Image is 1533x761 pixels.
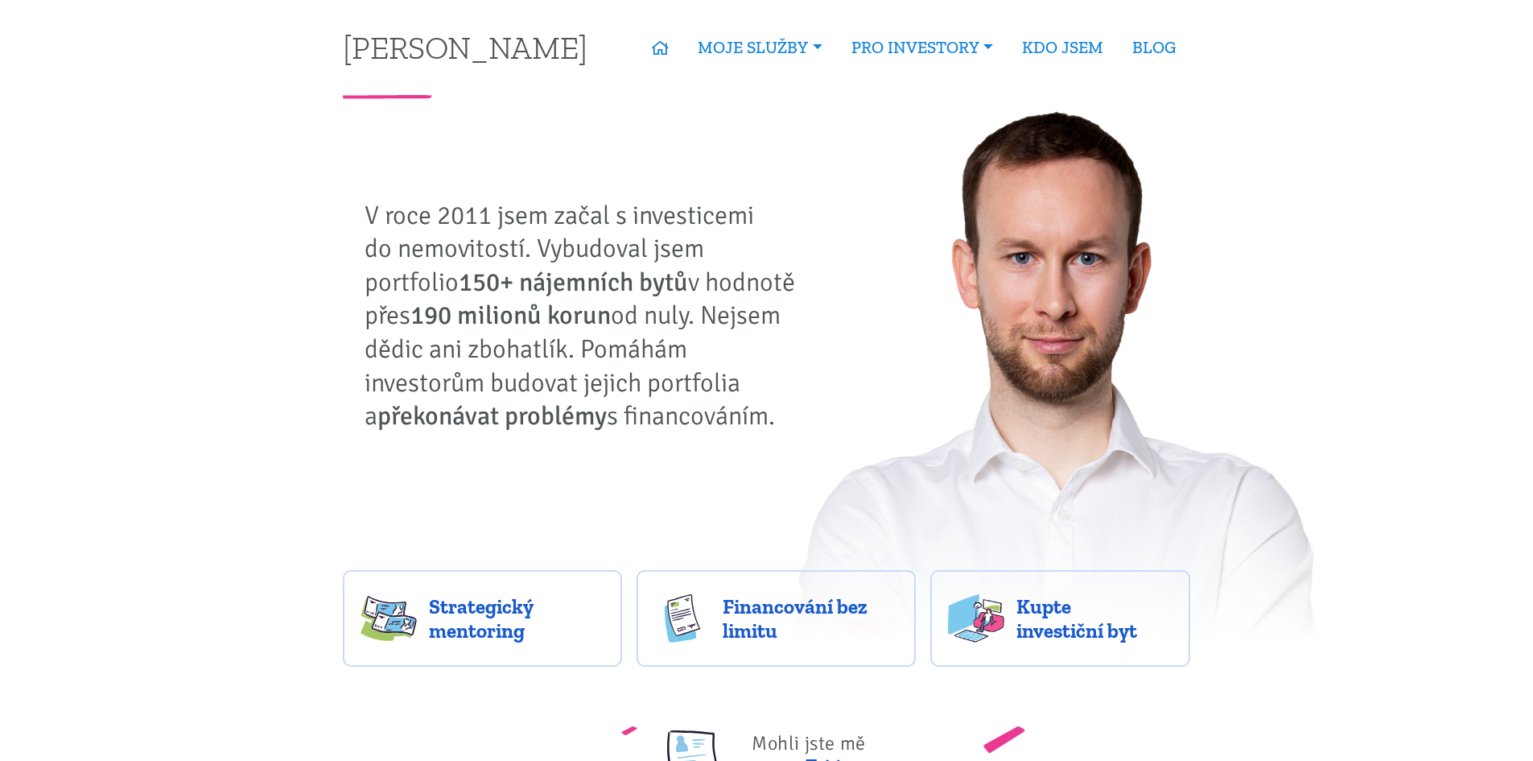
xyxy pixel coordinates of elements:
a: BLOG [1118,29,1190,66]
strong: 150+ nájemních bytů [459,267,688,298]
span: Strategický mentoring [429,594,604,643]
span: Mohli jste mě [752,731,866,755]
strong: 190 milionů korun [410,300,611,331]
a: [PERSON_NAME] [343,31,587,63]
img: flats [948,594,1004,643]
a: MOJE SLUŽBY [683,29,836,66]
strong: překonávat problémy [377,400,607,432]
span: Kupte investiční byt [1016,594,1172,643]
p: V roce 2011 jsem začal s investicemi do nemovitostí. Vybudoval jsem portfolio v hodnotě přes od n... [365,199,807,433]
img: finance [654,594,711,643]
a: KDO JSEM [1008,29,1118,66]
span: Financování bez limitu [723,594,898,643]
img: strategy [361,594,417,643]
a: Kupte investiční byt [930,570,1190,667]
a: Strategický mentoring [343,570,622,667]
a: PRO INVESTORY [837,29,1008,66]
a: Financování bez limitu [637,570,916,667]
